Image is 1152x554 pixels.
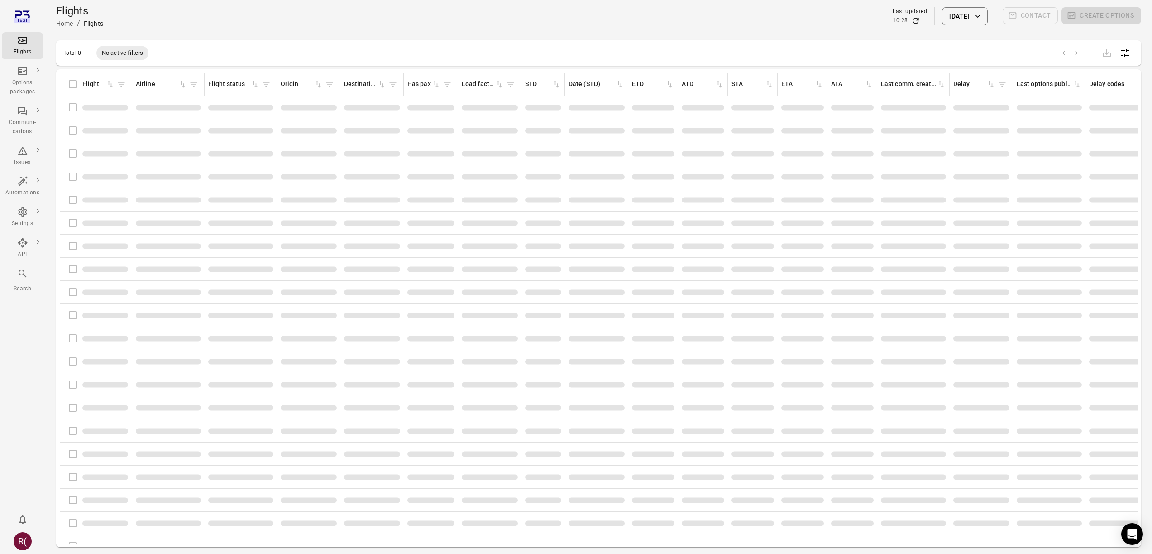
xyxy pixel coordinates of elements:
button: Rachel (AirAsia) [10,529,35,554]
div: Sort by ATA in ascending order [831,79,873,89]
div: Sort by destination in ascending order [344,79,386,89]
a: Automations [2,173,43,200]
div: Last updated [893,7,927,16]
div: Communi-cations [5,118,39,136]
button: Open table configuration [1116,44,1134,62]
div: Flights [5,48,39,57]
nav: pagination navigation [1057,47,1083,59]
div: Sort by load factor in ascending order [462,79,504,89]
span: Filter by flight status [259,77,273,91]
div: Sort by delay in ascending order [953,79,995,89]
div: API [5,250,39,259]
div: Automations [5,188,39,198]
button: Notifications [14,511,32,529]
span: Filter by destination [386,77,400,91]
li: / [77,18,80,29]
a: Issues [2,143,43,170]
a: Settings [2,204,43,231]
div: Delay codes [1089,79,1145,89]
div: Sort by last options package published in ascending order [1017,79,1081,89]
button: Refresh data [911,16,920,25]
a: Flights [2,32,43,59]
div: Open Intercom Messenger [1121,523,1143,545]
div: Sort by last communication created in ascending order [881,79,946,89]
button: [DATE] [942,7,987,25]
span: Filter by load factor [504,77,517,91]
div: Sort by ATD in ascending order [682,79,724,89]
a: Communi-cations [2,103,43,139]
a: Options packages [2,63,43,99]
span: Please make a selection to export [1098,48,1116,57]
button: Search [2,265,43,296]
div: Sort by STA in ascending order [731,79,774,89]
div: Search [5,284,39,294]
h1: Flights [56,4,103,18]
span: Filter by has pax [440,77,454,91]
span: Filter by flight [115,77,128,91]
div: Flights [84,19,103,28]
div: Sort by flight status in ascending order [208,79,259,89]
a: API [2,235,43,262]
div: Sort by flight in ascending order [82,79,115,89]
div: Sort by has pax in ascending order [407,79,440,89]
div: Sort by date (STD) in ascending order [569,79,624,89]
span: No active filters [96,48,149,58]
div: 10:28 [893,16,908,25]
div: Issues [5,158,39,167]
span: Please make a selection to create communications [1003,7,1058,25]
div: Settings [5,219,39,228]
span: Filter by delay [995,77,1009,91]
div: Sort by origin in ascending order [281,79,323,89]
span: Filter by origin [323,77,336,91]
a: Home [56,20,73,27]
div: Sort by ETA in ascending order [781,79,823,89]
div: Options packages [5,78,39,96]
span: Please make a selection to create an option package [1061,7,1141,25]
span: Filter by airline [187,77,201,91]
nav: Breadcrumbs [56,18,103,29]
div: Sort by airline in ascending order [136,79,187,89]
div: Total 0 [63,50,81,56]
div: Sort by STD in ascending order [525,79,561,89]
div: R( [14,532,32,550]
div: Sort by ETD in ascending order [632,79,674,89]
